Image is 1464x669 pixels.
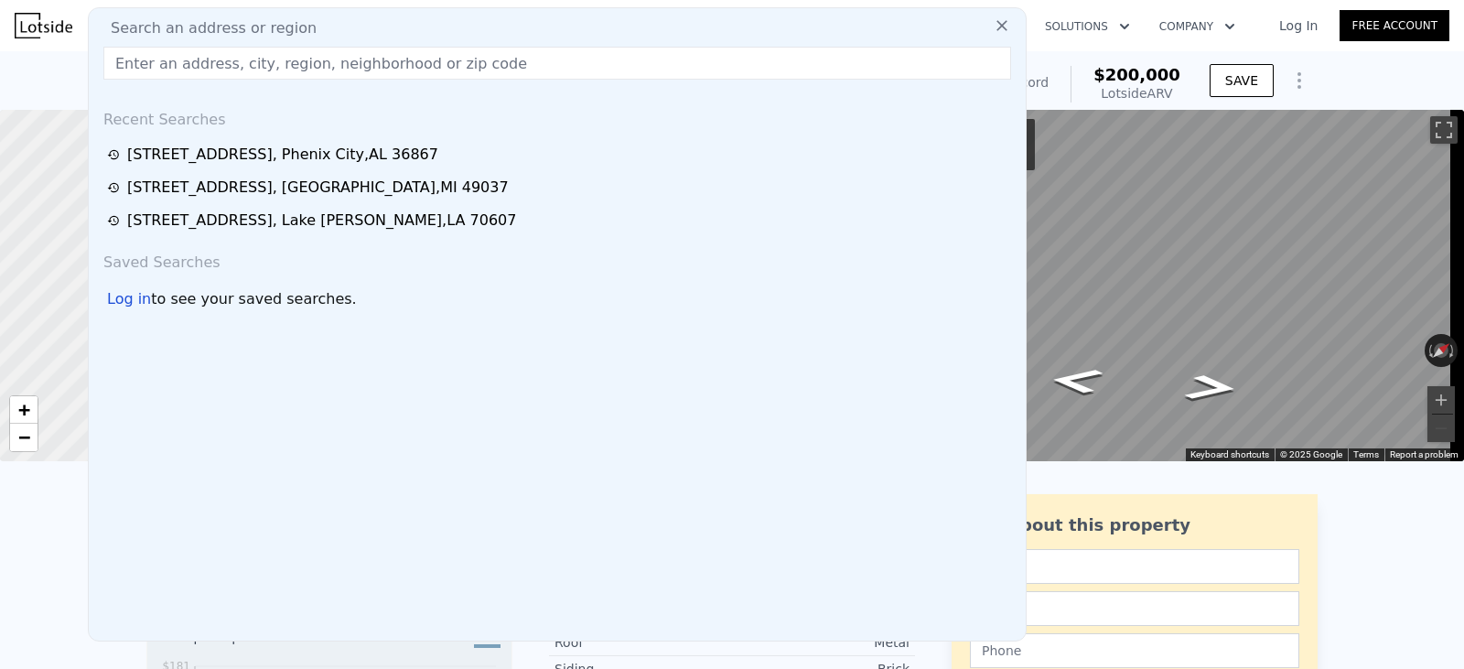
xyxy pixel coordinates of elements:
[970,549,1299,584] input: Name
[1390,449,1459,459] a: Report a problem
[1430,116,1458,144] button: Toggle fullscreen view
[1280,449,1342,459] span: © 2025 Google
[970,513,1299,538] div: Ask about this property
[1424,335,1458,367] button: Reset the view
[1425,334,1435,367] button: Rotate counterclockwise
[1210,64,1274,97] button: SAVE
[107,210,1013,232] a: [STREET_ADDRESS], Lake [PERSON_NAME],LA 70607
[18,398,30,421] span: +
[127,177,509,199] div: [STREET_ADDRESS] , [GEOGRAPHIC_DATA] , MI 49037
[554,633,732,652] div: Roof
[107,177,1013,199] a: [STREET_ADDRESS], [GEOGRAPHIC_DATA],MI 49037
[1257,16,1340,35] a: Log In
[127,144,438,166] div: [STREET_ADDRESS] , Phenix City , AL 36867
[1162,369,1261,407] path: Go Northeast, 12th Pl
[732,633,910,652] div: Metal
[1281,62,1318,99] button: Show Options
[1093,84,1180,103] div: Lotside ARV
[1093,65,1180,84] span: $200,000
[837,110,1464,461] div: Street View
[1027,361,1125,400] path: Go Southwest, 12th Pl
[837,110,1464,461] div: Map
[15,13,72,38] img: Lotside
[96,17,317,39] span: Search an address or region
[970,591,1299,626] input: Email
[127,210,516,232] div: [STREET_ADDRESS] , Lake [PERSON_NAME] , LA 70607
[103,47,1011,80] input: Enter an address, city, region, neighborhood or zip code
[96,94,1018,138] div: Recent Searches
[970,633,1299,668] input: Phone
[1427,415,1455,442] button: Zoom out
[18,426,30,448] span: −
[158,628,329,657] div: Price per Square Foot
[1448,334,1459,367] button: Rotate clockwise
[10,396,38,424] a: Zoom in
[1190,448,1269,461] button: Keyboard shortcuts
[107,144,1013,166] a: [STREET_ADDRESS], Phenix City,AL 36867
[1145,10,1250,43] button: Company
[1030,10,1145,43] button: Solutions
[107,288,151,310] div: Log in
[1340,10,1449,41] a: Free Account
[151,288,356,310] span: to see your saved searches.
[96,237,1018,281] div: Saved Searches
[1427,386,1455,414] button: Zoom in
[10,424,38,451] a: Zoom out
[1353,449,1379,459] a: Terms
